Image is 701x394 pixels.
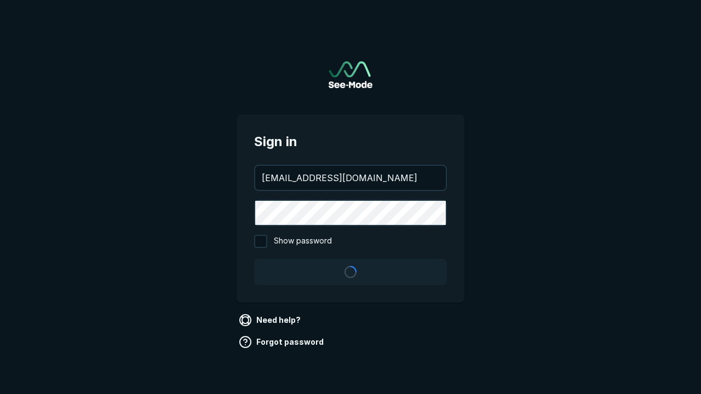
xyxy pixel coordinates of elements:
img: See-Mode Logo [329,61,372,88]
span: Sign in [254,132,447,152]
span: Show password [274,235,332,248]
a: Need help? [237,311,305,329]
a: Go to sign in [329,61,372,88]
input: your@email.com [255,166,446,190]
a: Forgot password [237,333,328,351]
